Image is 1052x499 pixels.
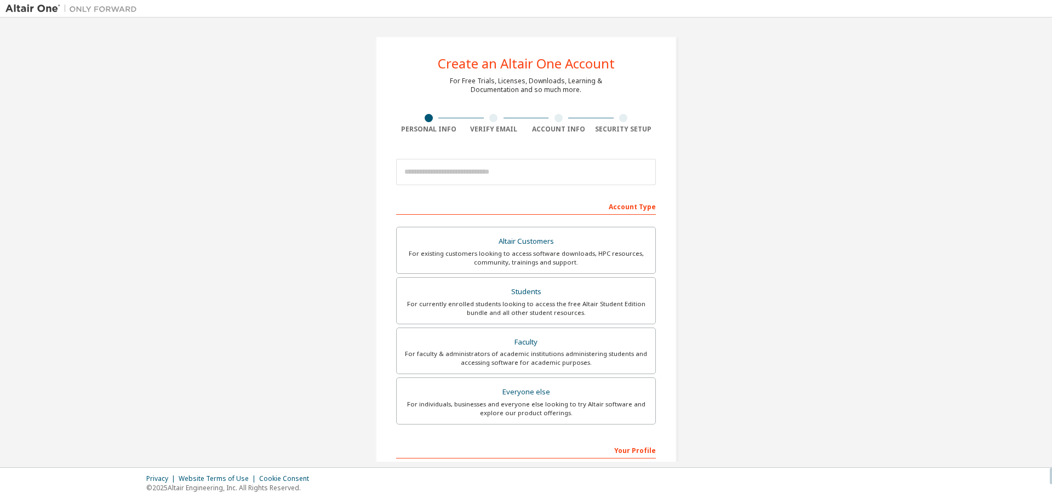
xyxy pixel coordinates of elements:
p: © 2025 Altair Engineering, Inc. All Rights Reserved. [146,483,316,492]
div: Personal Info [396,125,461,134]
div: Altair Customers [403,234,649,249]
div: Everyone else [403,385,649,400]
div: Account Info [526,125,591,134]
div: For individuals, businesses and everyone else looking to try Altair software and explore our prod... [403,400,649,417]
img: Altair One [5,3,142,14]
div: Account Type [396,197,656,215]
div: Students [403,284,649,300]
div: Website Terms of Use [179,474,259,483]
div: Privacy [146,474,179,483]
div: For faculty & administrators of academic institutions administering students and accessing softwa... [403,349,649,367]
div: Verify Email [461,125,527,134]
div: For Free Trials, Licenses, Downloads, Learning & Documentation and so much more. [450,77,602,94]
div: For existing customers looking to access software downloads, HPC resources, community, trainings ... [403,249,649,267]
div: Faculty [403,335,649,350]
div: Your Profile [396,441,656,458]
div: For currently enrolled students looking to access the free Altair Student Edition bundle and all ... [403,300,649,317]
div: Security Setup [591,125,656,134]
div: Cookie Consent [259,474,316,483]
div: Create an Altair One Account [438,57,615,70]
